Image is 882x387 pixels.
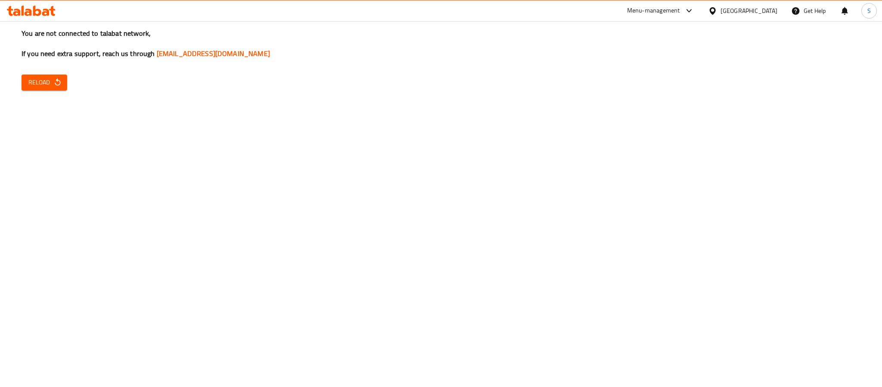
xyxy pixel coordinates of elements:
div: Menu-management [627,6,680,16]
span: Reload [28,77,60,88]
a: [EMAIL_ADDRESS][DOMAIN_NAME] [157,47,270,60]
div: [GEOGRAPHIC_DATA] [721,6,777,16]
button: Reload [22,75,67,91]
h3: You are not connected to talabat network, If you need extra support, reach us through [22,28,860,59]
span: S [867,6,871,16]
